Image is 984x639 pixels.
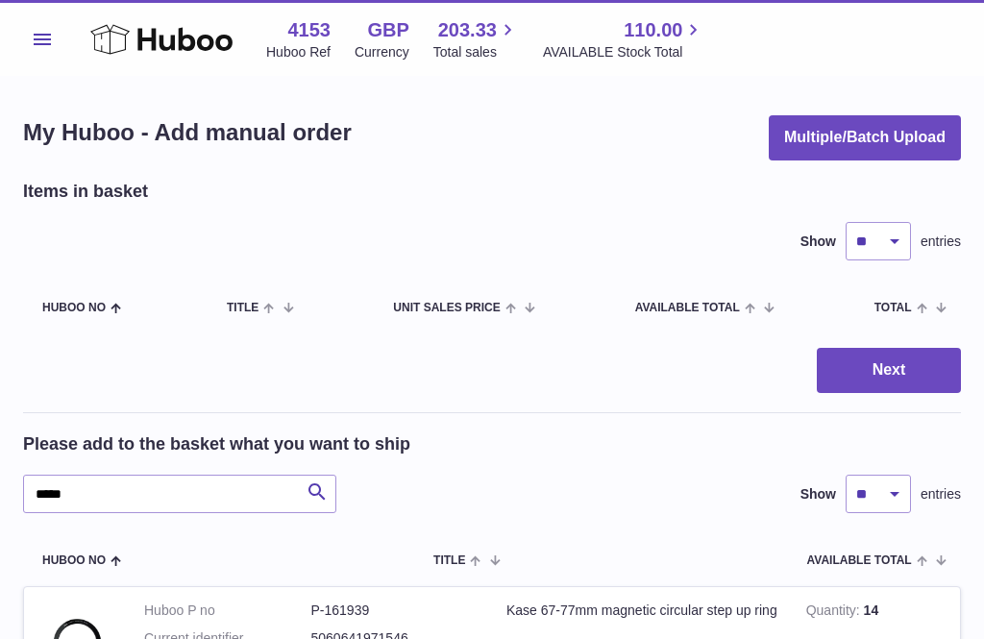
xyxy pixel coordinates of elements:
[921,485,961,504] span: entries
[635,302,740,314] span: AVAILABLE Total
[624,17,682,43] span: 110.00
[921,233,961,251] span: entries
[543,43,705,61] span: AVAILABLE Stock Total
[266,43,331,61] div: Huboo Ref
[144,602,311,620] dt: Huboo P no
[42,554,106,567] span: Huboo no
[367,17,408,43] strong: GBP
[433,17,519,61] a: 203.33 Total sales
[800,233,836,251] label: Show
[227,302,258,314] span: Title
[23,432,410,455] h2: Please add to the basket what you want to ship
[355,43,409,61] div: Currency
[874,302,912,314] span: Total
[287,17,331,43] strong: 4153
[23,180,148,203] h2: Items in basket
[800,485,836,504] label: Show
[438,17,497,43] span: 203.33
[543,17,705,61] a: 110.00 AVAILABLE Stock Total
[433,554,465,567] span: Title
[23,117,352,148] h1: My Huboo - Add manual order
[769,115,961,160] button: Multiple/Batch Upload
[807,554,912,567] span: AVAILABLE Total
[806,602,864,623] strong: Quantity
[433,43,519,61] span: Total sales
[817,348,961,393] button: Next
[311,602,479,620] dd: P-161939
[42,302,106,314] span: Huboo no
[393,302,500,314] span: Unit Sales Price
